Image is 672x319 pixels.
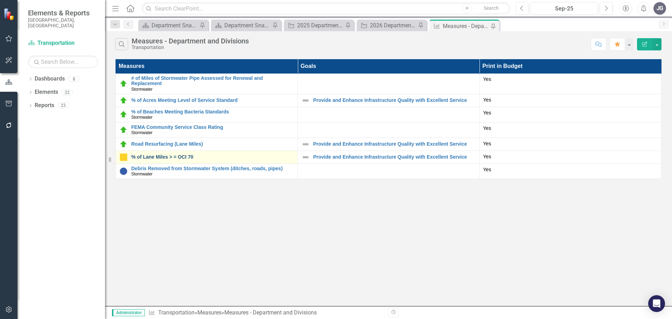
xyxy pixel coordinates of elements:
img: On Target [119,110,128,119]
span: Stormwater [131,130,153,135]
div: » » [148,309,383,317]
img: Not Defined [301,140,310,148]
img: Not Defined [301,153,310,161]
button: Sep-25 [531,2,598,15]
span: Yes [483,167,491,172]
td: Double-Click to Edit Right Click for Context Menu [116,138,298,151]
span: Administrator [112,309,145,316]
small: [GEOGRAPHIC_DATA], [GEOGRAPHIC_DATA] [28,17,98,29]
a: Elements [35,88,58,96]
span: Yes [483,97,491,103]
div: Department Snapshot [152,21,198,30]
td: Double-Click to Edit [479,164,661,179]
td: Double-Click to Edit [479,151,661,164]
span: Yes [483,154,491,159]
div: 2025 Department Actions - Monthly Updates ([PERSON_NAME]) [297,21,343,30]
img: ClearPoint Strategy [3,8,16,20]
div: Measures - Department and Divisions [224,309,317,316]
td: Double-Click to Edit Right Click for Context Menu [297,151,479,164]
td: Double-Click to Edit [479,107,661,123]
div: Transportation [132,45,249,50]
td: Double-Click to Edit [479,94,661,107]
a: FEMA Community Service Class Rating [131,125,294,130]
img: Caution [119,153,128,161]
button: Search [474,4,509,13]
div: Measures - Department and Divisions [443,22,489,30]
td: Double-Click to Edit Right Click for Context Menu [116,107,298,123]
a: Department Snapshot [213,21,271,30]
td: Double-Click to Edit Right Click for Context Menu [297,94,479,107]
a: % of Lane Miles > = OCI 70 [131,154,294,160]
a: Provide and Enhance Infrastructure Quality with Excellent Service [313,154,476,160]
a: Measures [197,309,222,316]
td: Double-Click to Edit Right Click for Context Menu [116,151,298,164]
a: Dashboards [35,75,65,83]
span: Yes [483,125,491,131]
img: On Target [119,96,128,105]
td: Double-Click to Edit Right Click for Context Menu [116,94,298,107]
span: Search [484,5,499,11]
span: Stormwater [131,87,153,92]
div: 22 [62,89,73,95]
div: 8 [68,76,79,82]
a: Road Resurfacing (Lane Miles) [131,141,294,147]
span: Yes [483,110,491,116]
img: Not Defined [301,96,310,105]
a: Transportation [28,39,98,47]
img: On Target [119,126,128,134]
div: 2026 Department Actions - Monthly Updates ([PERSON_NAME]) [370,21,416,30]
a: % of Beaches Meeting Bacteria Standards [131,109,294,115]
input: Search Below... [28,56,98,68]
a: Department Snapshot [140,21,198,30]
td: Double-Click to Edit Right Click for Context Menu [116,73,298,94]
div: 23 [58,103,69,109]
img: On Target [119,140,128,148]
td: Double-Click to Edit [479,73,661,94]
td: Double-Click to Edit Right Click for Context Menu [297,138,479,151]
button: JG [653,2,666,15]
a: 2026 Department Actions - Monthly Updates ([PERSON_NAME]) [358,21,416,30]
img: No Target Set [119,167,128,175]
a: Provide and Enhance Infrastructure Quality with Excellent Service [313,141,476,147]
a: % of Acres Meeting Level of Service Standard [131,98,294,103]
img: On Target [119,79,128,88]
a: Provide and Enhance Infrastructure Quality with Excellent Service [313,98,476,103]
span: Stormwater [131,172,153,176]
div: Department Snapshot [224,21,271,30]
div: Measures - Department and Divisions [132,37,249,45]
a: 2025 Department Actions - Monthly Updates ([PERSON_NAME]) [286,21,343,30]
span: Stormwater [131,115,153,120]
td: Double-Click to Edit [479,138,661,151]
span: Yes [483,141,491,146]
div: Open Intercom Messenger [648,295,665,312]
td: Double-Click to Edit [479,122,661,138]
span: Yes [483,76,491,82]
input: Search ClearPoint... [142,2,510,15]
td: Double-Click to Edit Right Click for Context Menu [116,164,298,179]
a: Reports [35,102,54,110]
a: Debris Removed from Stormwater System (ditches, roads, pipes) [131,166,294,171]
a: # of Miles of Stormwater Pipe Assessed for Renewal and Replacement [131,76,294,86]
span: Elements & Reports [28,9,98,17]
td: Double-Click to Edit Right Click for Context Menu [116,122,298,138]
div: Sep-25 [533,5,595,13]
a: Transportation [158,309,195,316]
